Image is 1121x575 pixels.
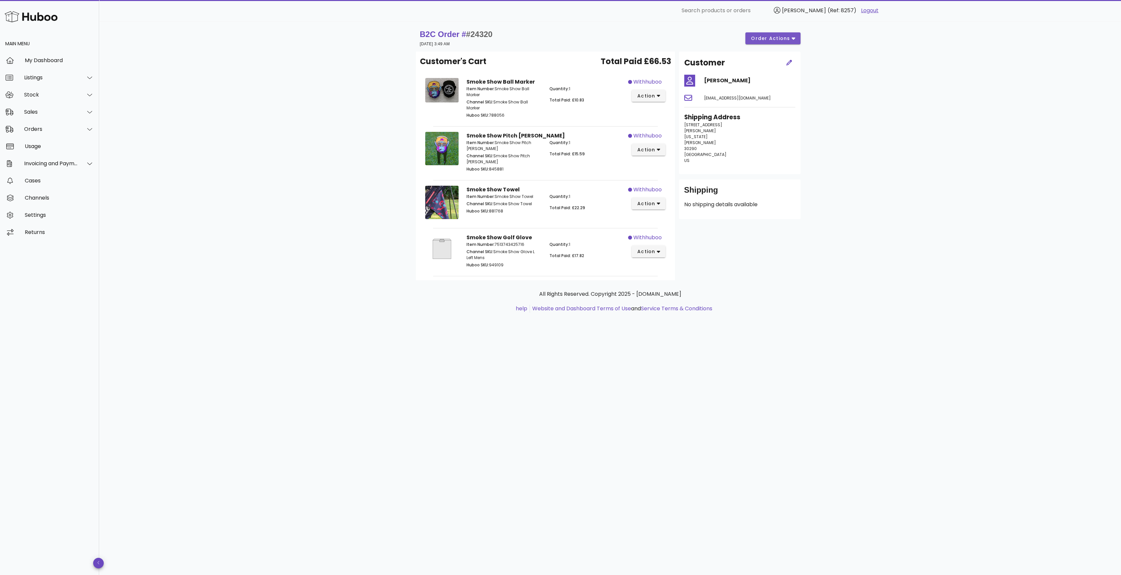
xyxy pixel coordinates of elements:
strong: Smoke Show Towel [467,186,520,193]
span: action [637,200,655,207]
span: action [637,248,655,255]
li: and [530,305,712,313]
span: Quantity: [549,140,569,145]
span: Quantity: [549,194,569,199]
span: Channel SKU: [467,249,493,254]
span: [PERSON_NAME] [782,7,826,14]
small: [DATE] 3:49 AM [420,42,450,46]
span: Huboo SKU: [467,208,489,214]
div: Orders [24,126,78,132]
p: 845881 [467,166,542,172]
p: All Rights Reserved. Copyright 2025 - [DOMAIN_NAME] [421,290,799,298]
h2: Customer [684,57,725,69]
strong: Smoke Show Ball Marker [467,78,535,86]
span: order actions [751,35,790,42]
span: #24320 [466,30,493,39]
div: Channels [25,195,94,201]
span: [STREET_ADDRESS] [684,122,722,128]
div: Listings [24,74,78,81]
p: Smoke Show Glove L Left Mens [467,249,542,261]
span: Total Paid £66.53 [601,56,671,67]
strong: B2C Order # [420,30,493,39]
div: Stock [24,92,78,98]
span: Total Paid: £15.59 [549,151,584,157]
button: action [632,246,666,257]
div: Settings [25,212,94,218]
span: withhuboo [633,234,662,242]
h4: [PERSON_NAME] [704,77,795,85]
span: Channel SKU: [467,153,493,159]
img: Product Image [425,78,459,102]
span: withhuboo [633,78,662,86]
span: Total Paid: £22.29 [549,205,585,211]
div: Cases [25,177,94,184]
div: My Dashboard [25,57,94,63]
span: Huboo SKU: [467,166,489,172]
p: 1 [549,86,624,92]
span: action [637,146,655,153]
span: action [637,93,655,99]
span: [EMAIL_ADDRESS][DOMAIN_NAME] [704,95,771,101]
img: Product Image [425,234,459,264]
a: Logout [861,7,878,15]
span: Item Number: [467,86,495,92]
p: No shipping details available [684,201,795,209]
p: 7513743425716 [467,242,542,248]
div: Shipping [684,185,795,201]
a: Website and Dashboard Terms of Use [532,305,631,312]
p: 1 [549,194,624,200]
span: Item Number: [467,242,495,247]
strong: Smoke Show Golf Glove [467,234,532,241]
span: withhuboo [633,186,662,194]
p: Smoke Show Pitch [PERSON_NAME] [467,153,542,165]
p: 881768 [467,208,542,214]
img: Huboo Logo [5,10,57,24]
p: Smoke Show Ball Marker [467,86,542,98]
button: order actions [745,32,800,44]
button: action [632,198,666,210]
span: Huboo SKU: [467,112,489,118]
p: Smoke Show Towel [467,194,542,200]
span: Quantity: [549,242,569,247]
span: withhuboo [633,132,662,140]
div: Sales [24,109,78,115]
span: [PERSON_NAME] [684,140,716,145]
span: Customer's Cart [420,56,486,67]
button: action [632,144,666,156]
a: Service Terms & Conditions [641,305,712,312]
span: Total Paid: £17.82 [549,253,584,258]
strong: Smoke Show Pitch [PERSON_NAME] [467,132,565,139]
span: US [684,158,690,163]
span: Channel SKU: [467,99,493,105]
span: Huboo SKU: [467,262,489,268]
p: 949109 [467,262,542,268]
div: Returns [25,229,94,235]
a: help [516,305,527,312]
span: (Ref: 8257) [828,7,856,14]
p: Smoke Show Towel [467,201,542,207]
span: [US_STATE] [684,134,708,139]
p: 788056 [467,112,542,118]
span: Channel SKU: [467,201,493,207]
span: [GEOGRAPHIC_DATA] [684,152,727,157]
p: 1 [549,242,624,248]
span: Quantity: [549,86,569,92]
div: Invoicing and Payments [24,160,78,167]
p: Smoke Show Ball Marker [467,99,542,111]
span: Total Paid: £10.83 [549,97,584,103]
button: action [632,90,666,102]
p: 1 [549,140,624,146]
p: Smoke Show Pitch [PERSON_NAME] [467,140,542,152]
span: 30290 [684,146,697,151]
span: Item Number: [467,140,495,145]
img: Product Image [425,132,459,165]
img: Product Image [425,186,459,219]
div: Usage [25,143,94,149]
span: Item Number: [467,194,495,199]
h3: Shipping Address [684,113,795,122]
span: [PERSON_NAME] [684,128,716,134]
